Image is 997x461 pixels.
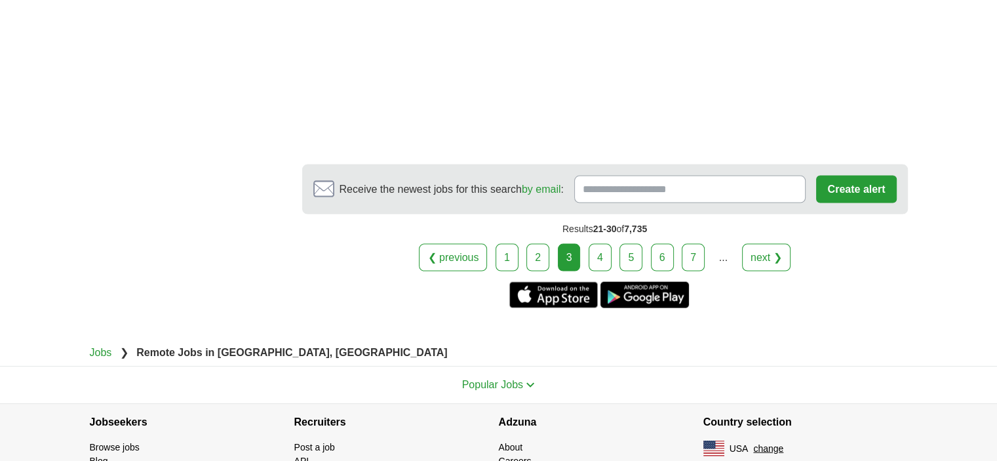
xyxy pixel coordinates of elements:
div: Results of [302,214,908,244]
img: toggle icon [526,382,535,388]
a: 1 [496,244,518,271]
a: 7 [682,244,705,271]
a: Post a job [294,442,335,452]
img: US flag [703,441,724,456]
a: Get the iPhone app [509,282,598,308]
a: Jobs [90,347,112,358]
button: change [753,442,783,456]
h4: Country selection [703,404,908,441]
span: 7,735 [624,224,647,234]
strong: Remote Jobs in [GEOGRAPHIC_DATA], [GEOGRAPHIC_DATA] [136,347,447,358]
a: ❮ previous [419,244,487,271]
a: next ❯ [742,244,791,271]
span: Popular Jobs [462,379,523,390]
a: 6 [651,244,674,271]
a: 4 [589,244,612,271]
a: 2 [526,244,549,271]
span: Receive the newest jobs for this search : [340,182,564,197]
div: ... [710,245,736,271]
span: 21-30 [593,224,617,234]
a: Get the Android app [600,282,689,308]
button: Create alert [816,176,896,203]
span: USA [730,442,749,456]
a: by email [522,184,561,195]
a: About [499,442,523,452]
a: Browse jobs [90,442,140,452]
div: 3 [558,244,581,271]
span: ❯ [120,347,128,358]
a: 5 [619,244,642,271]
